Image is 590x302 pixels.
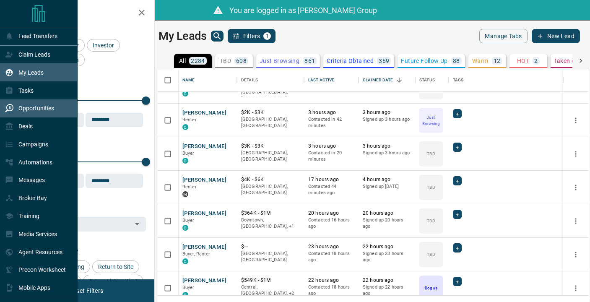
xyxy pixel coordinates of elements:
span: Set up Listing Alert [86,278,140,284]
div: + [453,176,462,185]
div: mrloft.ca [182,191,188,197]
div: Return to Site [92,260,139,273]
p: TBD [427,184,435,190]
button: [PERSON_NAME] [182,143,226,151]
p: [GEOGRAPHIC_DATA], [GEOGRAPHIC_DATA] [241,183,300,196]
p: South Vancouver, Vancouver [241,284,300,297]
p: 20 hours ago [363,210,411,217]
p: TBD [427,251,435,258]
p: Signed up 23 hours ago [363,250,411,263]
div: Status [419,68,435,92]
p: Criteria Obtained [327,58,374,64]
p: Contacted in 20 minutes [308,150,354,163]
span: + [456,143,459,151]
div: + [453,277,462,286]
p: Contacted 44 minutes ago [308,183,354,196]
span: + [456,277,459,286]
p: Just Browsing [420,114,442,127]
p: $364K - $1M [241,210,300,217]
p: Contacted in 42 minutes [308,116,354,129]
span: Buyer [182,151,195,156]
p: Signed up 22 hours ago [363,284,411,297]
button: more [569,181,582,194]
div: condos.ca [182,258,188,264]
div: Last Active [304,68,359,92]
p: HOT [517,58,529,64]
p: Toronto [241,217,300,230]
div: + [453,143,462,152]
div: Status [415,68,449,92]
p: 3 hours ago [363,109,411,116]
button: more [569,215,582,227]
div: + [453,243,462,253]
div: + [453,210,462,219]
p: 88 [453,58,460,64]
p: Signed up 3 hours ago [363,150,411,156]
p: 12 [494,58,501,64]
button: Manage Tabs [479,29,527,43]
span: + [456,177,459,185]
span: Renter [182,117,197,122]
p: Bogus [425,285,437,291]
div: condos.ca [182,91,188,96]
p: 2 [534,58,538,64]
button: [PERSON_NAME] [182,109,226,117]
p: 369 [379,58,389,64]
p: 3 hours ago [308,143,354,150]
div: Set up Listing Alert [83,275,143,287]
span: + [456,244,459,252]
span: Buyer [182,218,195,223]
span: Buyer, Renter [182,251,211,257]
p: 17 hours ago [308,176,354,183]
p: TBD [220,58,231,64]
p: $549K - $1M [241,277,300,284]
span: Buyer [182,285,195,290]
button: more [569,248,582,261]
button: [PERSON_NAME] [182,176,226,184]
p: $--- [241,243,300,250]
span: You are logged in as [PERSON_NAME] Group [229,6,377,15]
p: 608 [236,58,247,64]
p: Signed up 20 hours ago [363,217,411,230]
p: Contacted 18 hours ago [308,284,354,297]
button: New Lead [532,29,580,43]
div: Investor [87,39,120,52]
div: Name [178,68,237,92]
p: 20 hours ago [308,210,354,217]
div: condos.ca [182,225,188,231]
div: Claimed Date [363,68,393,92]
span: Renter [182,184,197,190]
p: Contacted 18 hours ago [308,250,354,263]
button: Reset Filters [64,284,109,298]
span: Return to Site [95,263,136,270]
p: 22 hours ago [308,277,354,284]
div: condos.ca [182,292,188,298]
div: + [453,109,462,118]
p: 4 hours ago [363,176,411,183]
p: $4K - $6K [241,176,300,183]
p: Contacted 16 hours ago [308,217,354,230]
span: + [456,210,459,219]
p: 22 hours ago [363,277,411,284]
p: Warm [472,58,489,64]
p: 23 hours ago [308,243,354,250]
span: + [456,109,459,118]
button: more [569,282,582,294]
div: condos.ca [182,124,188,130]
button: [PERSON_NAME] [182,243,226,251]
p: 2284 [191,58,205,64]
button: more [569,114,582,127]
h2: Filters [27,8,146,18]
p: $3K - $3K [241,143,300,150]
p: [GEOGRAPHIC_DATA], [GEOGRAPHIC_DATA] [241,116,300,129]
p: TBD [427,151,435,157]
p: All [179,58,186,64]
div: condos.ca [182,158,188,164]
p: 861 [304,58,315,64]
button: [PERSON_NAME] [182,210,226,218]
p: [GEOGRAPHIC_DATA], [GEOGRAPHIC_DATA] [241,150,300,163]
div: Tags [449,68,563,92]
p: TBD [427,218,435,224]
button: Sort [393,74,405,86]
span: 1 [264,33,270,39]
